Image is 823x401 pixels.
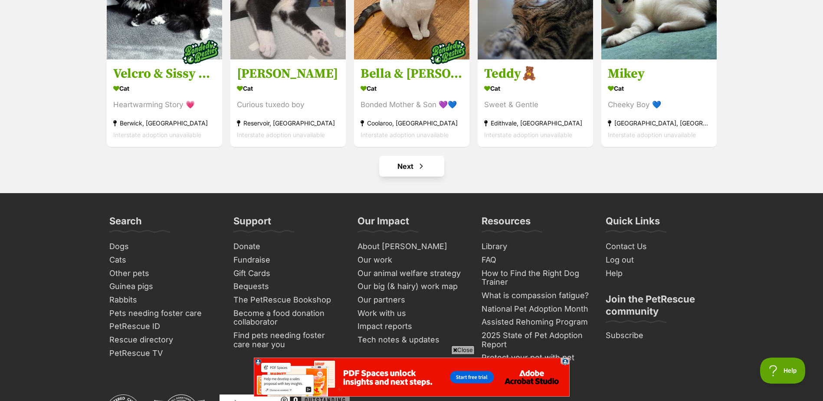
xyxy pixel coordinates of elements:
[233,215,271,232] h3: Support
[608,131,696,138] span: Interstate adoption unavailable
[237,131,325,138] span: Interstate adoption unavailable
[113,82,216,95] div: Cat
[361,131,449,138] span: Interstate adoption unavailable
[478,240,593,253] a: Library
[601,59,717,147] a: Mikey Cat Cheeky Boy 💙 [GEOGRAPHIC_DATA], [GEOGRAPHIC_DATA] Interstate adoption unavailable favou...
[106,320,221,333] a: PetRescue ID
[107,59,222,147] a: Velcro & Sissy 🌹🌹 Cat Heartwarming Story 💗 Berwick, [GEOGRAPHIC_DATA] Interstate adoption unavail...
[354,307,469,320] a: Work with us
[361,99,463,111] div: Bonded Mother & Son 💜💙
[354,333,469,347] a: Tech notes & updates
[237,117,339,129] div: Reservoir, [GEOGRAPHIC_DATA]
[602,253,718,267] a: Log out
[254,358,570,397] iframe: Advertisement
[230,293,345,307] a: The PetRescue Bookshop
[113,131,201,138] span: Interstate adoption unavailable
[478,289,593,302] a: What is compassion fatigue?
[354,240,469,253] a: About [PERSON_NAME]
[426,30,469,74] img: bonded besties
[357,215,409,232] h3: Our Impact
[484,66,587,82] h3: Teddy🧸
[109,215,142,232] h3: Search
[106,253,221,267] a: Cats
[478,316,593,329] a: Assisted Rehoming Program
[106,267,221,280] a: Other pets
[179,30,222,74] img: bonded besties
[106,333,221,347] a: Rescue directory
[230,280,345,293] a: Bequests
[237,66,339,82] h3: [PERSON_NAME]
[608,66,710,82] h3: Mikey
[478,59,593,147] a: Teddy🧸 Cat Sweet & Gentle Edithvale, [GEOGRAPHIC_DATA] Interstate adoption unavailable favourite
[106,156,718,177] nav: Pagination
[484,82,587,95] div: Cat
[113,66,216,82] h3: Velcro & Sissy 🌹🌹
[354,280,469,293] a: Our big (& hairy) work map
[113,99,216,111] div: Heartwarming Story 💗
[451,345,475,354] span: Close
[354,59,469,147] a: Bella & [PERSON_NAME] Cat Bonded Mother & Son 💜💙 Coolaroo, [GEOGRAPHIC_DATA] Interstate adoption ...
[760,358,806,384] iframe: Help Scout Beacon - Open
[608,117,710,129] div: [GEOGRAPHIC_DATA], [GEOGRAPHIC_DATA]
[354,320,469,333] a: Impact reports
[608,82,710,95] div: Cat
[361,82,463,95] div: Cat
[478,253,593,267] a: FAQ
[478,329,593,351] a: 2025 State of Pet Adoption Report
[361,66,463,82] h3: Bella & [PERSON_NAME]
[106,280,221,293] a: Guinea pigs
[106,293,221,307] a: Rabbits
[484,131,572,138] span: Interstate adoption unavailable
[354,267,469,280] a: Our animal welfare strategy
[106,347,221,360] a: PetRescue TV
[602,240,718,253] a: Contact Us
[230,240,345,253] a: Donate
[484,99,587,111] div: Sweet & Gentle
[354,253,469,267] a: Our work
[478,351,593,373] a: Protect your pet with pet insurance
[606,293,714,322] h3: Join the PetRescue community
[606,215,660,232] h3: Quick Links
[230,307,345,329] a: Become a food donation collaborator
[230,59,346,147] a: [PERSON_NAME] Cat Curious tuxedo boy Reservoir, [GEOGRAPHIC_DATA] Interstate adoption unavailable...
[602,267,718,280] a: Help
[230,267,345,280] a: Gift Cards
[478,267,593,289] a: How to Find the Right Dog Trainer
[379,156,444,177] a: Next page
[602,329,718,342] a: Subscribe
[113,117,216,129] div: Berwick, [GEOGRAPHIC_DATA]
[237,99,339,111] div: Curious tuxedo boy
[484,117,587,129] div: Edithvale, [GEOGRAPHIC_DATA]
[478,302,593,316] a: National Pet Adoption Month
[230,329,345,351] a: Find pets needing foster care near you
[237,82,339,95] div: Cat
[106,240,221,253] a: Dogs
[230,253,345,267] a: Fundraise
[361,117,463,129] div: Coolaroo, [GEOGRAPHIC_DATA]
[106,307,221,320] a: Pets needing foster care
[482,215,531,232] h3: Resources
[354,293,469,307] a: Our partners
[608,99,710,111] div: Cheeky Boy 💙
